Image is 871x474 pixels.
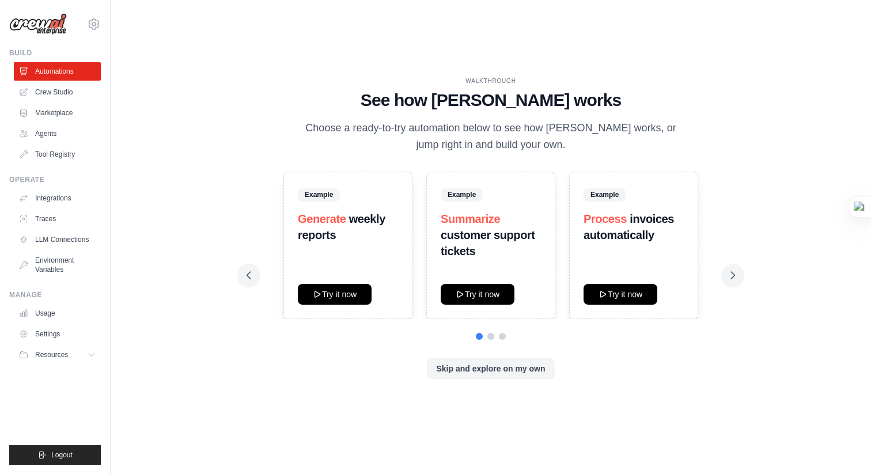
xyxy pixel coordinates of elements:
h1: See how [PERSON_NAME] works [247,90,735,111]
a: Automations [14,62,101,81]
a: Integrations [14,189,101,207]
span: Process [584,213,627,225]
a: Environment Variables [14,251,101,279]
a: Agents [14,124,101,143]
span: Example [584,188,626,201]
a: Usage [14,304,101,323]
img: Logo [9,13,67,35]
span: Logout [51,450,73,460]
span: Generate [298,213,346,225]
a: Crew Studio [14,83,101,101]
div: Operate [9,175,101,184]
button: Try it now [298,284,372,305]
button: Try it now [584,284,657,305]
a: LLM Connections [14,230,101,249]
a: Marketplace [14,104,101,122]
span: Summarize [441,213,500,225]
strong: weekly reports [298,213,385,241]
span: Example [441,188,483,201]
a: Traces [14,210,101,228]
a: Tool Registry [14,145,101,164]
span: Example [298,188,340,201]
div: Build [9,48,101,58]
button: Logout [9,445,101,465]
div: Manage [9,290,101,299]
button: Skip and explore on my own [427,358,554,379]
button: Try it now [441,284,514,305]
p: Choose a ready-to-try automation below to see how [PERSON_NAME] works, or jump right in and build... [297,120,684,154]
a: Settings [14,325,101,343]
strong: customer support tickets [441,229,535,257]
button: Resources [14,346,101,364]
div: WALKTHROUGH [247,77,735,85]
span: Resources [35,350,68,359]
